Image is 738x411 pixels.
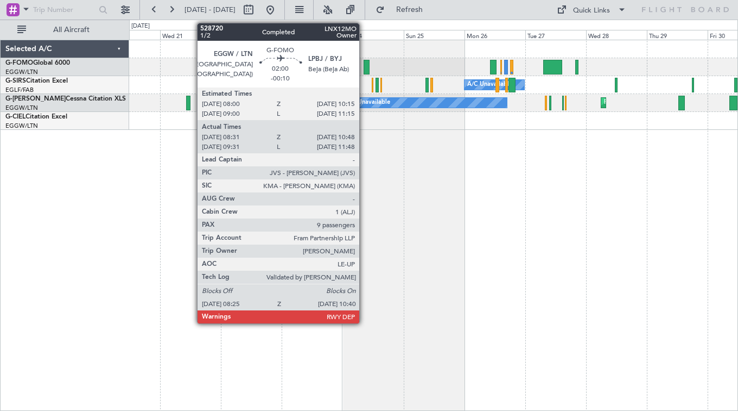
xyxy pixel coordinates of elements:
[5,86,34,94] a: EGLF/FAB
[5,114,26,120] span: G-CIEL
[221,30,282,40] div: Thu 22
[5,104,38,112] a: EGGW/LTN
[404,30,465,40] div: Sun 25
[345,95,390,111] div: A/C Unavailable
[5,78,68,84] a: G-SIRSCitation Excel
[5,114,67,120] a: G-CIELCitation Excel
[131,22,150,31] div: [DATE]
[551,1,632,18] button: Quick Links
[184,5,236,15] span: [DATE] - [DATE]
[282,30,342,40] div: Fri 23
[5,68,38,76] a: EGGW/LTN
[5,60,33,66] span: G-FOMO
[371,1,436,18] button: Refresh
[5,78,26,84] span: G-SIRS
[467,77,512,93] div: A/C Unavailable
[573,5,610,16] div: Quick Links
[586,30,647,40] div: Wed 28
[5,96,126,102] a: G-[PERSON_NAME]Cessna Citation XLS
[465,30,525,40] div: Mon 26
[12,21,118,39] button: All Aircraft
[33,2,96,18] input: Trip Number
[28,26,114,34] span: All Aircraft
[387,6,432,14] span: Refresh
[343,30,404,40] div: Sat 24
[5,60,70,66] a: G-FOMOGlobal 6000
[160,30,221,40] div: Wed 21
[99,30,160,40] div: Tue 20
[647,30,708,40] div: Thu 29
[525,30,586,40] div: Tue 27
[5,122,38,130] a: EGGW/LTN
[5,96,66,102] span: G-[PERSON_NAME]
